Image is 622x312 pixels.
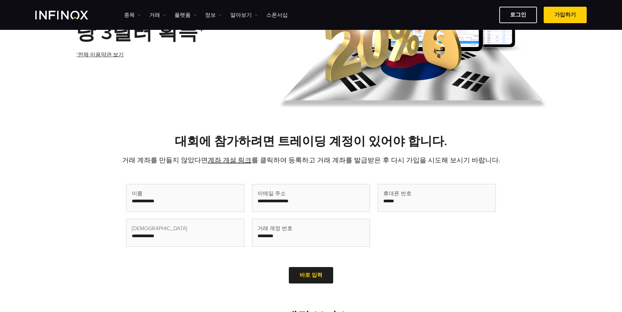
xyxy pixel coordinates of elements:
span: 거래 계정 번호 [258,224,293,232]
a: 가입하기 [544,7,587,23]
span: [DEMOGRAPHIC_DATA] [132,224,187,232]
span: 휴대폰 번호 [383,190,412,198]
a: 바로 입력 [289,267,333,283]
strong: 대회에 참가하려면 트레이딩 계정이 있어야 합니다. [175,134,447,149]
a: 종목 [124,11,141,19]
a: 계좌 개설 링크 [208,156,251,164]
a: 플랫폼 [174,11,197,19]
a: 거래 [149,11,166,19]
span: 이름 [132,190,143,198]
a: 로그인 [499,7,537,23]
a: 스폰서십 [266,11,288,19]
p: 거래 계좌를 만들지 않았다면 를 클릭하여 등록하고 거래 계좌를 발급받은 후 다시 가입을 시도해 보시기 바랍니다. [76,156,546,165]
a: 알아보기 [230,11,258,19]
a: INFINOX Logo [35,11,104,19]
a: *전체 이용약관 보기 [76,47,124,63]
span: 이메일 주소 [258,190,286,198]
a: 정보 [205,11,222,19]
